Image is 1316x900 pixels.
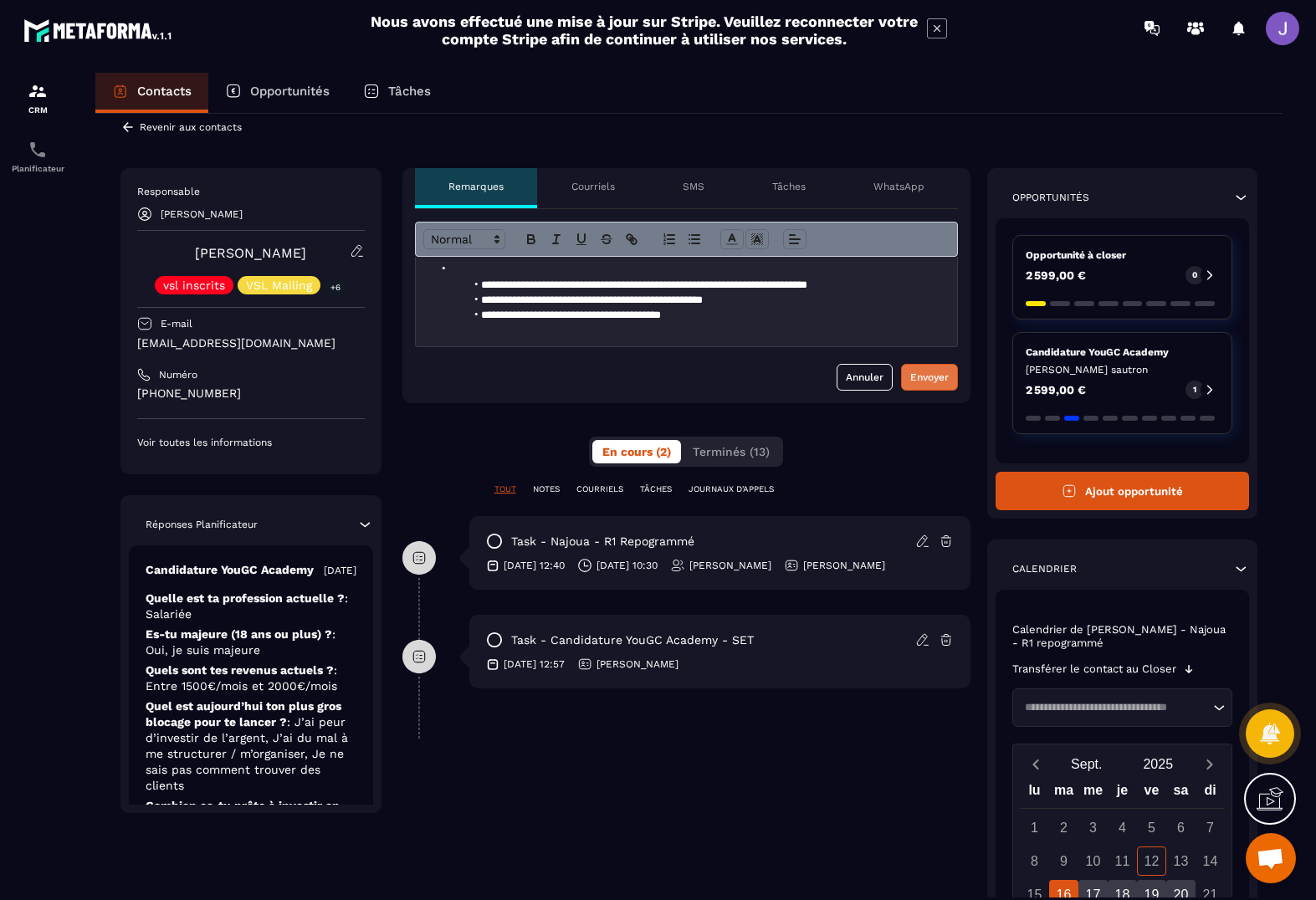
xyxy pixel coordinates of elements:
[146,715,348,792] span: : J’ai peur d’investir de l’argent, J’ai du mal à me structurer / m’organiser, Je ne sais pas com...
[1192,269,1197,281] p: 0
[837,364,893,391] button: Annuler
[388,84,431,99] p: Tâches
[159,368,197,381] p: Numéro
[161,208,243,220] p: [PERSON_NAME]
[504,559,565,572] p: [DATE] 12:40
[683,440,780,463] button: Terminés (13)
[1051,749,1123,779] button: Open months overlay
[4,164,71,173] p: Planificateur
[448,180,504,193] p: Remarques
[1196,813,1225,842] div: 7
[1049,846,1078,876] div: 9
[597,559,658,572] p: [DATE] 10:30
[996,472,1249,510] button: Ajout opportunité
[325,279,346,296] p: +6
[1020,753,1051,775] button: Previous month
[161,317,192,330] p: E-mail
[146,798,356,877] p: Combien es-tu prête à investir en toi [DATE] pour atteindre tes objectifs et transformer ta situa...
[28,81,48,101] img: formation
[146,562,314,578] p: Candidature YouGC Academy
[1012,562,1077,575] p: Calendrier
[1012,688,1232,727] div: Search for option
[137,185,365,198] p: Responsable
[1049,813,1078,842] div: 2
[1078,813,1108,842] div: 3
[1194,753,1225,775] button: Next month
[346,73,448,113] a: Tâches
[683,180,704,193] p: SMS
[1166,846,1196,876] div: 13
[640,483,672,495] p: TÂCHES
[689,559,771,572] p: [PERSON_NAME]
[1193,384,1196,396] p: 1
[1108,779,1137,808] div: je
[4,127,71,186] a: schedulerschedulerPlanificateur
[1049,779,1078,808] div: ma
[1108,813,1137,842] div: 4
[137,386,365,401] p: [PHONE_NUMBER]
[137,335,365,351] p: [EMAIL_ADDRESS][DOMAIN_NAME]
[1012,662,1176,676] p: Transférer le contact au Closer
[1137,779,1166,808] div: ve
[803,559,885,572] p: [PERSON_NAME]
[146,591,356,622] p: Quelle est ta profession actuelle ?
[95,73,208,113] a: Contacts
[195,245,306,261] a: [PERSON_NAME]
[370,13,919,48] h2: Nous avons effectué une mise à jour sur Stripe. Veuillez reconnecter votre compte Stripe afin de ...
[1026,248,1219,262] p: Opportunité à closer
[1246,833,1296,883] div: Ouvrir le chat
[1196,779,1225,808] div: di
[1020,779,1049,808] div: lu
[1026,345,1219,359] p: Candidature YouGC Academy
[693,445,770,458] span: Terminés (13)
[1026,269,1086,281] p: 2 599,00 €
[901,364,958,391] button: Envoyer
[146,698,356,794] p: Quel est aujourd’hui ton plus gros blocage pour te lancer ?
[504,657,565,671] p: [DATE] 12:57
[576,483,623,495] p: COURRIELS
[689,483,774,495] p: JOURNAUX D'APPELS
[1026,384,1086,396] p: 2 599,00 €
[324,564,356,577] p: [DATE]
[772,180,806,193] p: Tâches
[208,73,346,113] a: Opportunités
[250,84,330,99] p: Opportunités
[533,483,560,495] p: NOTES
[146,518,258,531] p: Réponses Planificateur
[571,180,615,193] p: Courriels
[873,180,924,193] p: WhatsApp
[1019,699,1209,716] input: Search for option
[246,279,312,291] p: VSL Mailing
[1137,813,1166,842] div: 5
[1020,846,1049,876] div: 8
[1108,846,1137,876] div: 11
[511,534,694,550] p: task - Najoua - R1 repogrammé
[910,369,949,386] div: Envoyer
[140,121,242,133] p: Revenir aux contacts
[137,84,192,99] p: Contacts
[4,69,71,127] a: formationformationCRM
[4,105,71,115] p: CRM
[23,15,174,45] img: logo
[1137,846,1166,876] div: 12
[1078,846,1108,876] div: 10
[1196,846,1225,876] div: 14
[1026,363,1219,376] p: [PERSON_NAME] sautron
[1166,779,1196,808] div: sa
[137,436,365,449] p: Voir toutes les informations
[1166,813,1196,842] div: 6
[1123,749,1195,779] button: Open years overlay
[163,279,225,291] p: vsl inscrits
[146,662,356,694] p: Quels sont tes revenus actuels ?
[592,440,681,463] button: En cours (2)
[146,626,356,658] p: Es-tu majeure (18 ans ou plus) ?
[597,657,678,671] p: [PERSON_NAME]
[602,445,671,458] span: En cours (2)
[1012,623,1232,650] p: Calendrier de [PERSON_NAME] - Najoua - R1 repogrammé
[1012,191,1089,204] p: Opportunités
[511,632,754,648] p: task - Candidature YouGC Academy - SET
[1020,813,1049,842] div: 1
[28,140,48,160] img: scheduler
[494,483,516,495] p: TOUT
[1078,779,1108,808] div: me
